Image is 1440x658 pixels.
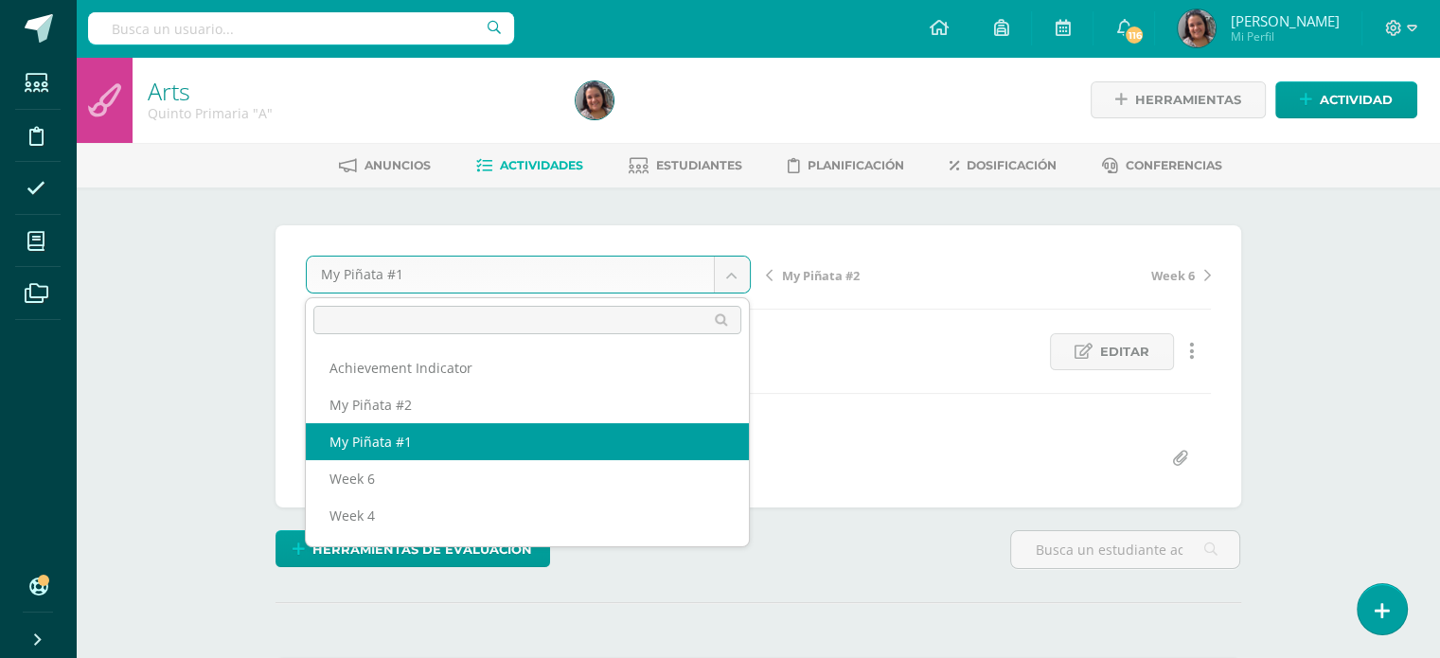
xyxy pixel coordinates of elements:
div: Achievement Indicator [306,349,749,386]
div: Week 6 [306,460,749,497]
div: Week 4 [306,497,749,534]
div: My Piñata #2 [306,386,749,423]
div: My Musical Instrument Project [306,534,749,571]
div: My Piñata #1 [306,423,749,460]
